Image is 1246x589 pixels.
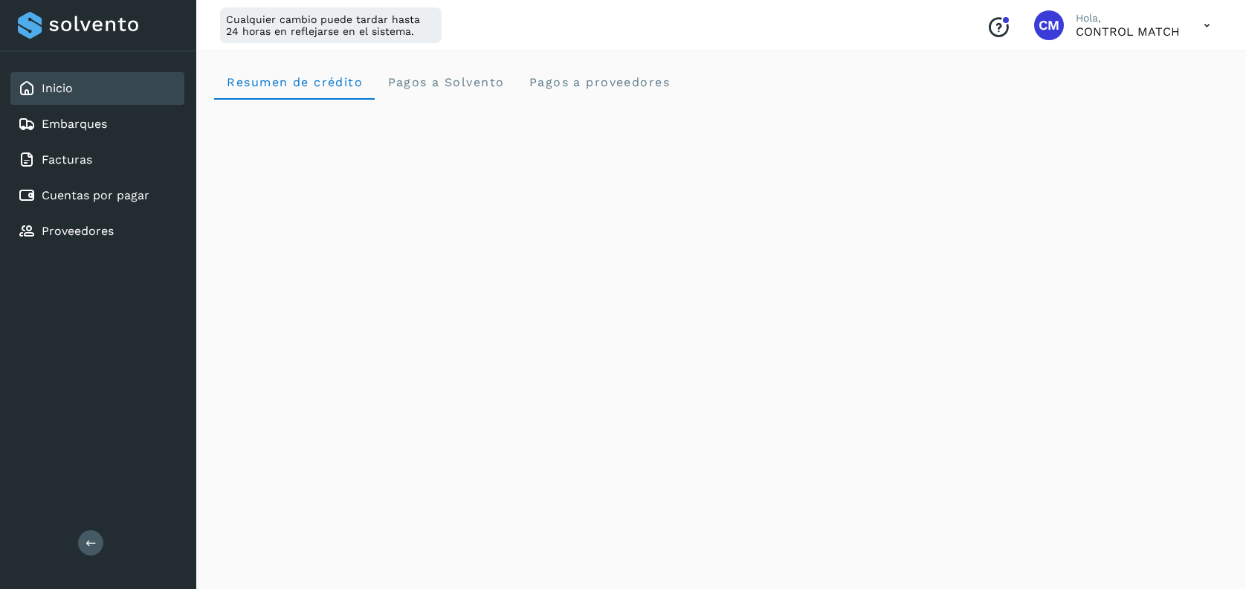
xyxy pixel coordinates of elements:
div: Cuentas por pagar [10,179,184,212]
a: Embarques [42,117,107,131]
div: Proveedores [10,215,184,248]
a: Inicio [42,81,73,95]
span: Pagos a Solvento [387,75,504,89]
div: Cualquier cambio puede tardar hasta 24 horas en reflejarse en el sistema. [220,7,442,43]
a: Cuentas por pagar [42,188,149,202]
a: Proveedores [42,224,114,238]
div: Embarques [10,108,184,141]
div: Facturas [10,144,184,176]
div: Inicio [10,72,184,105]
span: Pagos a proveedores [528,75,670,89]
span: Resumen de crédito [226,75,363,89]
p: CONTROL MATCH [1076,25,1180,39]
a: Facturas [42,152,92,167]
p: Hola, [1076,12,1180,25]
